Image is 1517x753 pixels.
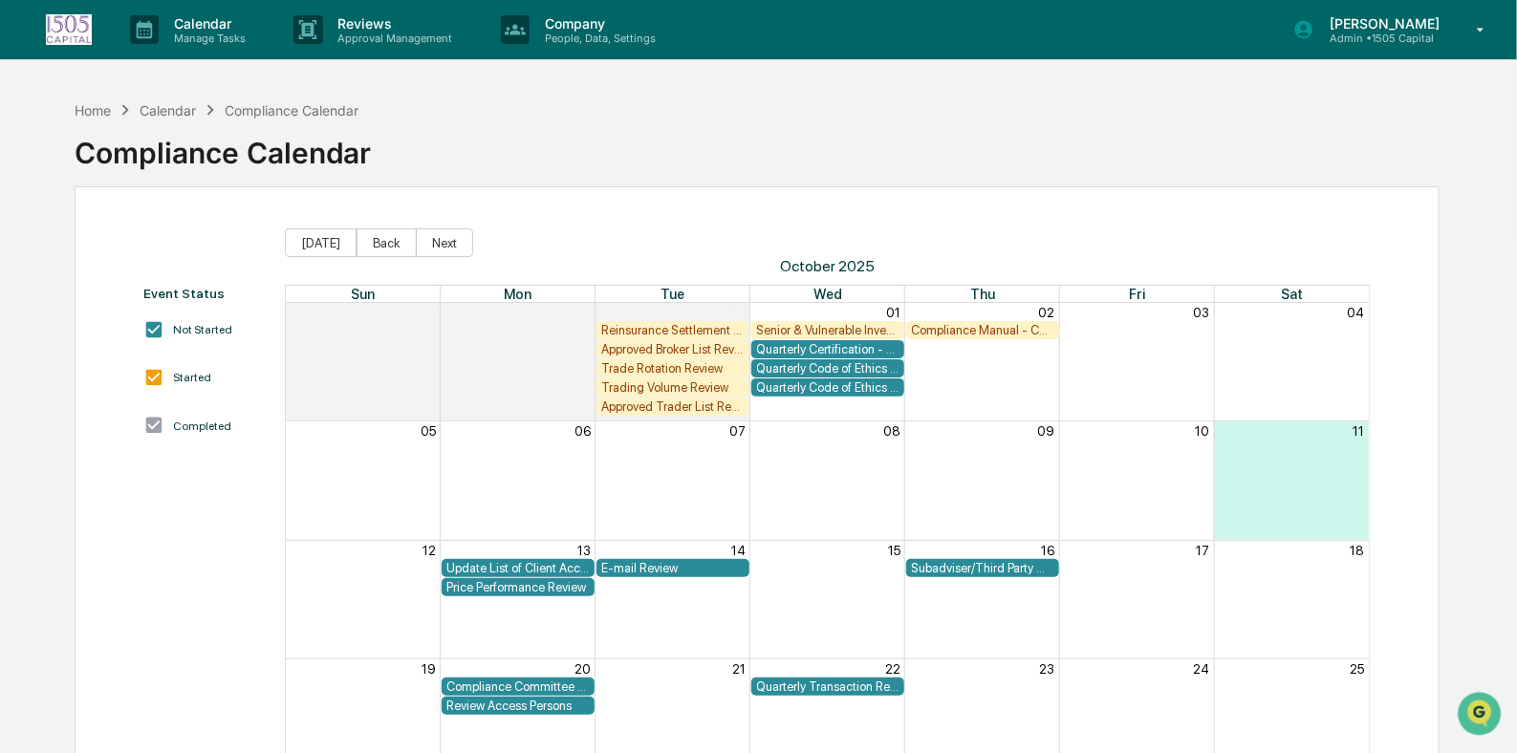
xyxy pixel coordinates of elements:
[143,286,266,301] div: Event Status
[1042,543,1055,558] button: 16
[1347,305,1364,320] button: 04
[1039,305,1055,320] button: 02
[883,423,900,439] button: 08
[323,15,463,32] p: Reviews
[756,323,899,337] div: Senior & Vulnerable Investors
[1456,690,1507,742] iframe: Open customer support
[159,15,255,32] p: Calendar
[325,151,348,174] button: Start new chat
[446,580,590,594] div: Price Performance Review
[1197,543,1210,558] button: 17
[911,323,1054,337] div: Compliance Manual - Code of Ethics - Policies & Procedures - Employee Compliance Questionnaire: A...
[601,361,745,376] div: Trade Rotation Review
[1281,286,1303,302] span: Sat
[351,286,375,302] span: Sun
[19,211,128,226] div: Past conversations
[530,15,665,32] p: Company
[601,399,745,414] div: Approved Trader List Review
[886,305,900,320] button: 01
[756,679,899,694] div: Quarterly Transaction Reporting Requirement Review
[574,661,591,677] button: 20
[731,543,746,558] button: 14
[86,164,263,180] div: We're available if you need us!
[601,323,745,337] div: Reinsurance Settlement Report Review
[574,305,591,320] button: 29
[285,257,1370,275] span: October 2025
[661,286,684,302] span: Tue
[756,342,899,356] div: Quarterly Certification - "Off-Channel" Communications Policy
[46,14,92,45] img: logo
[169,311,208,326] span: [DATE]
[423,543,436,558] button: 12
[420,305,436,320] button: 28
[285,228,357,257] button: [DATE]
[159,311,165,326] span: •
[159,32,255,45] p: Manage Tasks
[601,342,745,356] div: Approved Broker List Review
[732,661,746,677] button: 21
[1038,423,1055,439] button: 09
[323,32,463,45] p: Approval Management
[19,39,348,70] p: How can we help?
[1350,543,1364,558] button: 18
[1194,305,1210,320] button: 03
[19,292,50,323] img: Rachel Stanley
[19,428,34,443] div: 🔎
[601,561,745,575] div: E-mail Review
[888,543,900,558] button: 15
[40,145,75,180] img: 8933085812038_c878075ebb4cc5468115_72.jpg
[446,699,590,713] div: Review Access Persons
[446,679,590,694] div: Compliance Committee Meeting (Formal)
[756,380,899,395] div: Quarterly Code of Ethics / Personal Transaction Attestations
[59,311,155,326] span: [PERSON_NAME]
[885,661,900,677] button: 22
[11,382,131,417] a: 🖐️Preclearance
[140,102,196,118] div: Calendar
[1196,423,1210,439] button: 10
[1314,15,1449,32] p: [PERSON_NAME]
[11,419,128,453] a: 🔎Data Lookup
[135,472,231,487] a: Powered byPylon
[970,286,995,302] span: Thu
[59,259,155,274] span: [PERSON_NAME]
[1129,286,1145,302] span: Fri
[75,120,372,170] div: Compliance Calendar
[1040,661,1055,677] button: 23
[169,259,208,274] span: [DATE]
[357,228,417,257] button: Back
[131,382,245,417] a: 🗄️Attestations
[422,661,436,677] button: 19
[421,423,436,439] button: 05
[296,207,348,230] button: See all
[173,420,231,433] div: Completed
[574,423,591,439] button: 06
[577,543,591,558] button: 13
[173,371,211,384] div: Started
[729,305,746,320] button: 30
[1353,423,1364,439] button: 11
[75,102,111,118] div: Home
[504,286,531,302] span: Mon
[19,145,54,180] img: 1746055101610-c473b297-6a78-478c-a979-82029cc54cd1
[601,380,745,395] div: Trading Volume Review
[38,390,123,409] span: Preclearance
[756,361,899,376] div: Quarterly Code of Ethics / Personal Transaction Attestations
[1194,661,1210,677] button: 24
[190,473,231,487] span: Pylon
[1350,661,1364,677] button: 25
[173,323,232,336] div: Not Started
[158,390,237,409] span: Attestations
[446,561,590,575] div: Update List of Client Accounts
[729,423,746,439] button: 07
[86,145,314,164] div: Start new chat
[911,561,1054,575] div: Subadviser/Third Party Money Manager Due Diligence Review (Vendor Due Diligence)
[1314,32,1449,45] p: Admin • 1505 Capital
[159,259,165,274] span: •
[139,392,154,407] div: 🗄️
[19,392,34,407] div: 🖐️
[530,32,665,45] p: People, Data, Settings
[813,286,842,302] span: Wed
[19,241,50,271] img: Rachel Stanley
